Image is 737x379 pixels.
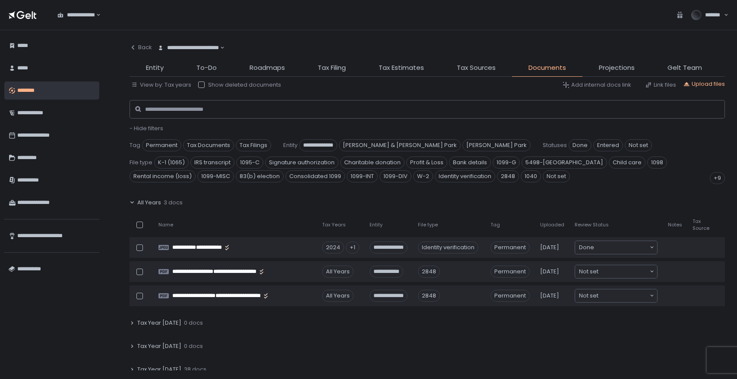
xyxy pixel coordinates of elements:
[130,159,152,166] span: File type
[418,241,478,254] div: Identity verification
[418,266,440,278] div: 2848
[370,222,383,228] span: Entity
[380,170,411,182] span: 1099-DIV
[579,267,598,276] span: Not set
[609,157,645,169] span: Child care
[543,141,567,149] span: Statuses
[154,157,189,169] span: K-1 (1065)
[318,63,346,73] span: Tax Filing
[183,139,234,151] span: Tax Documents
[575,222,609,228] span: Review Status
[667,63,702,73] span: Gelt Team
[668,222,682,228] span: Notes
[522,157,607,169] span: 5498-[GEOGRAPHIC_DATA]
[142,139,181,151] span: Permanent
[131,81,191,89] button: View by: Tax years
[250,63,285,73] span: Roadmaps
[493,157,520,169] span: 1099-G
[683,80,725,88] button: Upload files
[462,139,531,151] span: [PERSON_NAME] Park
[598,291,649,300] input: Search for option
[322,290,354,302] div: All Years
[130,141,140,149] span: Tag
[339,139,461,151] span: [PERSON_NAME] & [PERSON_NAME] Park
[322,241,344,254] div: 2024
[540,292,559,300] span: [DATE]
[540,222,564,228] span: Uploaded
[693,218,709,231] span: Tax Source
[540,268,559,276] span: [DATE]
[137,342,181,350] span: Tax Year [DATE]
[184,366,206,373] span: 38 docs
[575,241,657,254] div: Search for option
[593,139,623,151] span: Entered
[184,342,203,350] span: 0 docs
[152,39,225,57] div: Search for option
[569,139,591,151] span: Done
[236,170,284,182] span: 83(b) election
[379,63,424,73] span: Tax Estimates
[543,170,570,182] span: Not set
[346,241,359,254] div: +1
[52,6,101,24] div: Search for option
[137,199,161,207] span: All Years
[418,290,440,302] div: 2848
[184,319,203,327] span: 0 docs
[579,291,598,300] span: Not set
[146,63,164,73] span: Entity
[340,157,405,169] span: Charitable donation
[130,44,152,51] div: Back
[579,243,594,252] span: Done
[710,172,725,184] div: +9
[540,244,559,251] span: [DATE]
[413,170,433,182] span: W-2
[490,290,530,302] span: Permanent
[435,170,495,182] span: Identity verification
[563,81,631,89] button: Add internal docs link
[490,222,500,228] span: Tag
[490,241,530,254] span: Permanent
[625,139,652,151] span: Not set
[528,63,566,73] span: Documents
[283,141,297,149] span: Entity
[645,81,676,89] button: Link files
[322,266,354,278] div: All Years
[130,39,152,56] button: Back
[598,267,649,276] input: Search for option
[599,63,635,73] span: Projections
[190,157,234,169] span: IRS transcript
[137,366,181,373] span: Tax Year [DATE]
[575,289,657,302] div: Search for option
[130,125,163,132] button: - Hide filters
[137,319,181,327] span: Tax Year [DATE]
[236,139,271,151] span: Tax Filings
[130,124,163,132] span: - Hide filters
[285,170,345,182] span: Consolidated 1099
[197,170,234,182] span: 1099-MISC
[158,222,173,228] span: Name
[594,243,649,252] input: Search for option
[322,222,346,228] span: Tax Years
[647,157,667,169] span: 1098
[497,170,519,182] span: 2848
[236,157,263,169] span: 1095-C
[490,266,530,278] span: Permanent
[196,63,217,73] span: To-Do
[449,157,491,169] span: Bank details
[521,170,541,182] span: 1040
[265,157,338,169] span: Signature authorization
[347,170,378,182] span: 1099-INT
[418,222,438,228] span: File type
[406,157,447,169] span: Profit & Loss
[575,265,657,278] div: Search for option
[164,199,183,207] span: 3 docs
[457,63,496,73] span: Tax Sources
[130,170,196,182] span: Rental income (loss)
